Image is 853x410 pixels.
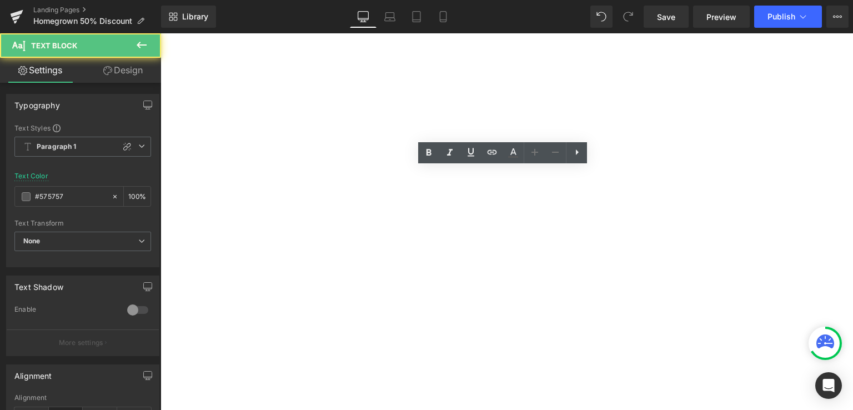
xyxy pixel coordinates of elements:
span: Publish [767,12,795,21]
span: Save [657,11,675,23]
button: Publish [754,6,822,28]
a: New Library [161,6,216,28]
div: Typography [14,94,60,110]
a: Preview [693,6,750,28]
input: Color [35,191,106,203]
button: Undo [590,6,613,28]
span: Preview [706,11,736,23]
button: Redo [617,6,639,28]
b: None [23,237,41,245]
a: Laptop [377,6,403,28]
div: Text Shadow [14,276,63,292]
div: Alignment [14,394,151,402]
span: Library [182,12,208,22]
button: More settings [7,329,159,356]
button: More [826,6,849,28]
a: Tablet [403,6,430,28]
div: Enable [14,305,116,317]
b: Paragraph 1 [37,142,77,152]
div: % [124,187,150,206]
div: Text Styles [14,123,151,132]
div: Text Transform [14,219,151,227]
div: Text Color [14,172,48,180]
a: Landing Pages [33,6,161,14]
a: Design [83,58,163,83]
p: More settings [59,338,103,348]
a: Mobile [430,6,456,28]
a: Desktop [350,6,377,28]
div: Alignment [14,365,52,381]
div: Open Intercom Messenger [815,372,842,399]
span: Homegrown 50% Discount [33,17,132,26]
span: Text Block [31,41,77,50]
